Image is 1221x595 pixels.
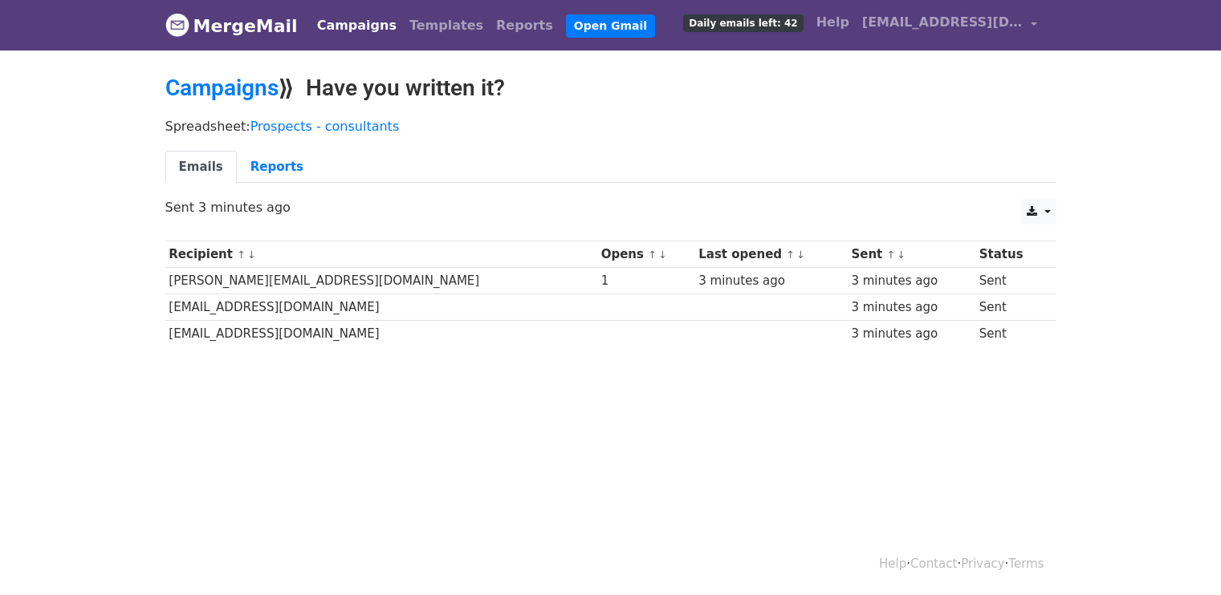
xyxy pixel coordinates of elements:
[247,249,256,261] a: ↓
[165,268,597,294] td: [PERSON_NAME][EMAIL_ADDRESS][DOMAIN_NAME]
[165,75,279,101] a: Campaigns
[879,557,906,571] a: Help
[165,241,597,268] th: Recipient
[786,249,795,261] a: ↑
[851,325,971,343] div: 3 minutes ago
[856,6,1044,44] a: [EMAIL_ADDRESS][DOMAIN_NAME]
[165,151,237,184] a: Emails
[597,241,695,268] th: Opens
[851,272,971,290] div: 3 minutes ago
[683,14,803,32] span: Daily emails left: 42
[601,272,691,290] div: 1
[897,249,906,261] a: ↓
[237,249,246,261] a: ↑
[851,298,971,317] div: 3 minutes ago
[862,13,1023,32] span: [EMAIL_ADDRESS][DOMAIN_NAME]
[237,151,317,184] a: Reports
[975,241,1046,268] th: Status
[975,321,1046,347] td: Sent
[848,241,975,268] th: Sent
[250,119,400,134] a: Prospects - consultants
[910,557,957,571] a: Contact
[403,10,490,42] a: Templates
[975,294,1046,321] td: Sent
[490,10,560,42] a: Reports
[975,268,1046,294] td: Sent
[1008,557,1044,571] a: Terms
[566,14,655,38] a: Open Gmail
[165,13,189,37] img: MergeMail logo
[165,294,597,321] td: [EMAIL_ADDRESS][DOMAIN_NAME]
[677,6,809,38] a: Daily emails left: 42
[311,10,403,42] a: Campaigns
[165,118,1056,135] p: Spreadsheet:
[658,249,667,261] a: ↓
[961,557,1004,571] a: Privacy
[165,321,597,347] td: [EMAIL_ADDRESS][DOMAIN_NAME]
[648,249,657,261] a: ↑
[796,249,805,261] a: ↓
[165,9,298,42] a: MergeMail
[810,6,856,38] a: Help
[694,241,847,268] th: Last opened
[887,249,896,261] a: ↑
[698,272,844,290] div: 3 minutes ago
[165,75,1056,102] h2: ⟫ Have you written it?
[165,199,1056,216] p: Sent 3 minutes ago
